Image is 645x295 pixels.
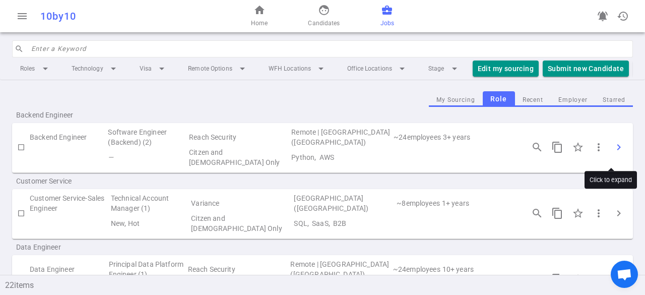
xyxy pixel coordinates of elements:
button: Edit my sourcing [473,61,539,77]
span: search_insights [531,141,543,153]
td: Reach Security [187,259,290,279]
button: Submit new Candidate [543,61,629,77]
button: Starred [595,93,633,107]
td: Remote | Sunnyvale (San Francisco Bay Area) [289,259,392,279]
div: Click to Starred [567,203,589,224]
button: Recent [515,93,551,107]
span: face [318,4,330,16]
td: 8 | Employee Count [396,193,441,213]
button: Click to expand [609,137,629,157]
button: Open job engagements details [527,203,547,223]
span: Data Engineer [16,242,145,252]
span: Jobs [380,18,394,28]
span: Backend Engineer [16,110,145,120]
span: menu [16,10,28,22]
td: Flags [110,213,190,233]
td: Principal Data Platform Engineer (1) [108,259,187,279]
button: Open history [613,6,633,26]
td: Visa [188,147,290,167]
td: Technical Account Manager (1) [110,193,190,213]
span: content_copy [551,273,563,285]
button: Open job engagements details [527,269,547,289]
li: Remote Options [180,60,256,78]
button: Employer [551,93,595,107]
span: content_copy [551,141,563,153]
span: chevron_right [613,207,625,219]
div: Click to expand [585,171,637,189]
li: Office Locations [339,60,416,78]
span: more_vert [593,207,605,219]
button: Copy this job's short summary. For full job description, use 3 dots -> Copy Long JD [547,203,567,223]
td: 24 | Employee Count [392,259,441,279]
li: Technology [63,60,127,78]
td: My Sourcing [30,147,107,167]
button: Open job engagements details [527,137,547,157]
td: Check to Select for Matching [12,193,30,233]
li: Stage [420,60,469,78]
td: Variance [190,193,293,213]
span: Candidates [308,18,340,28]
span: Home [251,18,268,28]
td: Remote | Sunnyvale (San Francisco Bay Area) [290,127,393,147]
button: Open menu [12,6,32,26]
i: — [108,153,113,161]
li: Visa [132,60,176,78]
button: Copy this job's short summary. For full job description, use 3 dots -> Copy Long JD [547,269,567,289]
td: Technical Skills SQL, SaaS, B2B [293,213,515,233]
span: search [15,44,24,53]
li: Roles [12,60,59,78]
td: Visa [190,213,293,233]
button: expand_less [633,271,645,283]
td: Experience [441,259,515,279]
td: Backend Engineer [30,127,107,147]
span: more_vert [593,273,605,285]
span: chevron_right [613,141,625,153]
td: Flags [107,147,188,167]
span: history [617,10,629,22]
td: San Francisco (San Francisco Bay Area) [293,193,396,213]
td: Check to Select for Matching [12,127,30,167]
span: Customer Service [16,176,145,186]
span: search_insights [531,273,543,285]
span: search_insights [531,207,543,219]
button: My Sourcing [429,93,483,107]
td: 24 | Employee Count [393,127,442,147]
a: Go to see announcements [593,6,613,26]
div: 10by10 [40,10,211,22]
a: Jobs [380,4,394,28]
div: Click to Starred [567,137,589,158]
div: Open chat [611,261,638,288]
button: Click to expand [609,203,629,223]
td: Reach Security [188,127,290,147]
button: Role [483,91,515,107]
td: Technical Skills Python, AWS [290,147,515,167]
li: WFH Locations [261,60,335,78]
td: Software Engineer (Backend) (2) [107,127,188,147]
td: My Sourcing [30,213,110,233]
span: more_vert [593,141,605,153]
div: Click to Starred [567,269,589,290]
td: Experience [442,127,515,147]
button: Copy this job's short summary. For full job description, use 3 dots -> Copy Long JD [547,137,567,157]
a: Candidates [308,4,340,28]
span: business_center [381,4,393,16]
span: content_copy [551,207,563,219]
td: Experience [441,193,515,213]
td: Customer Service-Sales Engineer [30,193,110,213]
a: Home [251,4,268,28]
span: notifications_active [597,10,609,22]
span: home [253,4,266,16]
td: Data Engineer [30,259,108,279]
